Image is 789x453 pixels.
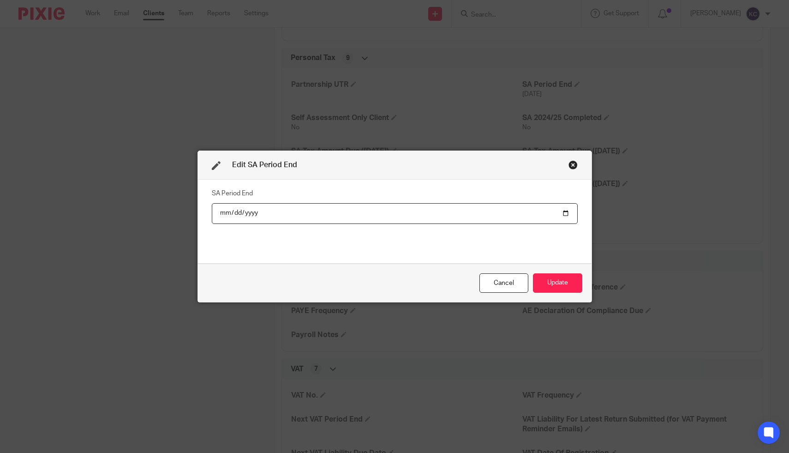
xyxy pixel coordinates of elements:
button: Update [533,273,582,293]
div: Close this dialog window [568,160,578,169]
input: YYYY-MM-DD [212,203,578,224]
div: Close this dialog window [479,273,528,293]
span: Edit SA Period End [232,161,297,169]
label: SA Period End [212,189,253,198]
